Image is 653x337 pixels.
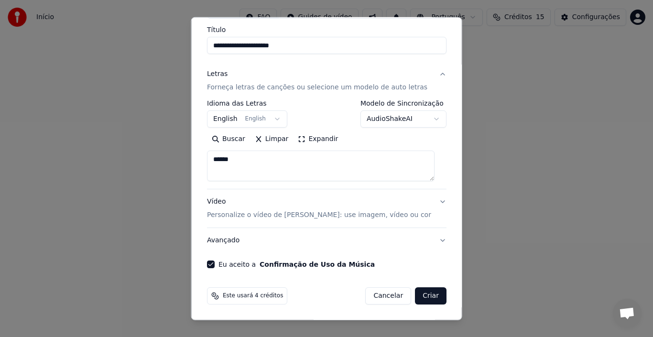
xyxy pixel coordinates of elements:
[365,287,411,304] button: Cancelar
[260,261,375,268] button: Eu aceito a
[218,261,375,268] label: Eu aceito a
[207,197,431,220] div: Vídeo
[207,83,427,92] p: Forneça letras de canções ou selecione um modelo de auto letras
[415,287,446,304] button: Criar
[207,62,446,100] button: LetrasForneça letras de canções ou selecione um modelo de auto letras
[207,210,431,220] p: Personalize o vídeo de [PERSON_NAME]: use imagem, vídeo ou cor
[250,131,293,147] button: Limpar
[207,131,250,147] button: Buscar
[293,131,343,147] button: Expandir
[223,292,283,300] span: Este usará 4 créditos
[207,228,446,253] button: Avançado
[207,100,446,189] div: LetrasForneça letras de canções ou selecione um modelo de auto letras
[360,100,446,107] label: Modelo de Sincronização
[207,189,446,228] button: VídeoPersonalize o vídeo de [PERSON_NAME]: use imagem, vídeo ou cor
[207,26,446,33] label: Título
[207,100,287,107] label: Idioma das Letras
[207,69,228,79] div: Letras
